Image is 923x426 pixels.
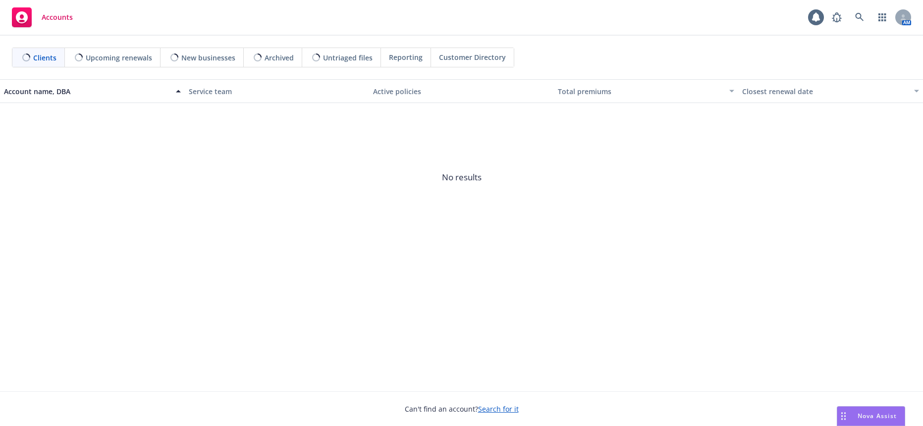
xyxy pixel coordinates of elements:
a: Switch app [872,7,892,27]
span: Reporting [389,52,423,62]
span: Can't find an account? [405,404,519,414]
button: Nova Assist [837,406,905,426]
a: Search for it [478,404,519,414]
div: Service team [189,86,366,97]
span: Clients [33,53,56,63]
span: New businesses [181,53,235,63]
button: Service team [185,79,370,103]
button: Total premiums [554,79,739,103]
div: Account name, DBA [4,86,170,97]
div: Closest renewal date [742,86,908,97]
span: Untriaged files [323,53,373,63]
a: Search [850,7,869,27]
a: Report a Bug [827,7,847,27]
button: Closest renewal date [738,79,923,103]
span: Accounts [42,13,73,21]
span: Customer Directory [439,52,506,62]
a: Accounts [8,3,77,31]
span: Upcoming renewals [86,53,152,63]
span: Archived [265,53,294,63]
div: Total premiums [558,86,724,97]
div: Active policies [373,86,550,97]
div: Drag to move [837,407,850,426]
span: Nova Assist [858,412,897,420]
button: Active policies [369,79,554,103]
